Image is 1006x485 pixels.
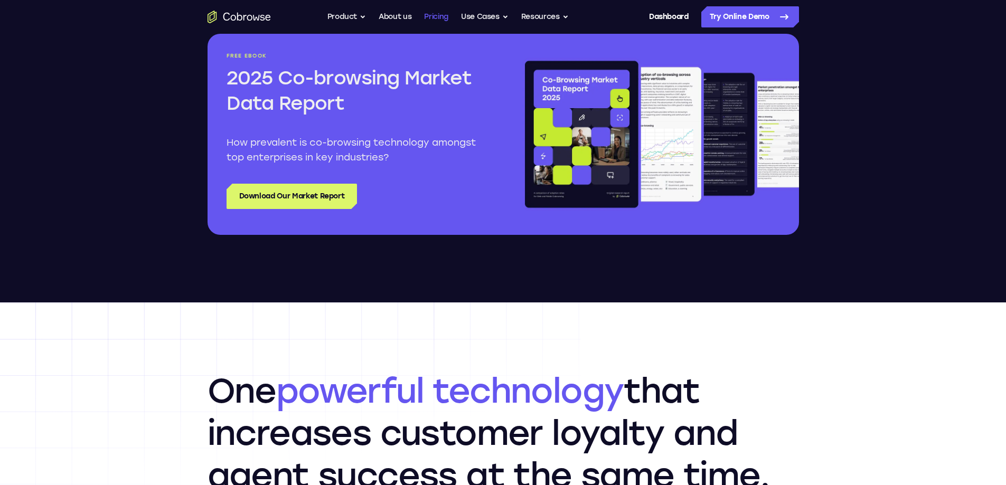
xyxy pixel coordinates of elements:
p: Free ebook [227,53,484,59]
a: Go to the home page [208,11,271,23]
button: Resources [521,6,569,27]
img: Co-browsing market overview report book pages [522,53,799,216]
a: Pricing [424,6,448,27]
h2: 2025 Co-browsing Market Data Report [227,65,484,116]
span: powerful technology [276,370,624,411]
button: Product [327,6,366,27]
p: How prevalent is co-browsing technology amongst top enterprises in key industries? [227,135,484,165]
a: About us [379,6,411,27]
button: Use Cases [461,6,509,27]
a: Dashboard [649,6,689,27]
a: Download Our Market Report [227,184,358,209]
a: Try Online Demo [701,6,799,27]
